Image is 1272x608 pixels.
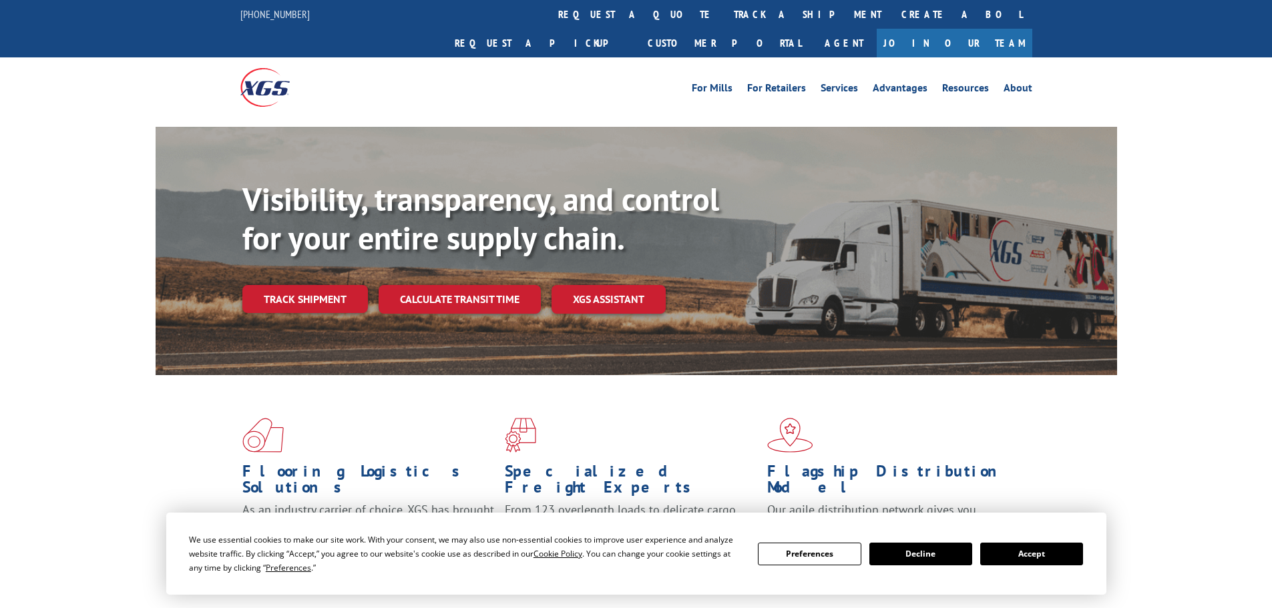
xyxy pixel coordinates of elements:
[692,83,732,97] a: For Mills
[811,29,877,57] a: Agent
[767,502,1013,533] span: Our agile distribution network gives you nationwide inventory management on demand.
[877,29,1032,57] a: Join Our Team
[240,7,310,21] a: [PHONE_NUMBER]
[638,29,811,57] a: Customer Portal
[189,533,742,575] div: We use essential cookies to make our site work. With your consent, we may also use non-essential ...
[1004,83,1032,97] a: About
[166,513,1106,595] div: Cookie Consent Prompt
[242,178,719,258] b: Visibility, transparency, and control for your entire supply chain.
[379,285,541,314] a: Calculate transit time
[980,543,1083,565] button: Accept
[242,418,284,452] img: xgs-icon-total-supply-chain-intelligence-red
[242,463,495,502] h1: Flooring Logistics Solutions
[242,502,494,549] span: As an industry carrier of choice, XGS has brought innovation and dedication to flooring logistics...
[767,463,1020,502] h1: Flagship Distribution Model
[869,543,972,565] button: Decline
[821,83,858,97] a: Services
[767,418,813,452] img: xgs-icon-flagship-distribution-model-red
[873,83,927,97] a: Advantages
[242,285,368,313] a: Track shipment
[505,502,757,561] p: From 123 overlength loads to delicate cargo, our experienced staff knows the best way to move you...
[445,29,638,57] a: Request a pickup
[552,285,666,314] a: XGS ASSISTANT
[747,83,806,97] a: For Retailers
[758,543,861,565] button: Preferences
[534,548,582,559] span: Cookie Policy
[266,562,311,573] span: Preferences
[505,463,757,502] h1: Specialized Freight Experts
[505,418,536,452] img: xgs-icon-focused-on-flooring-red
[942,83,989,97] a: Resources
